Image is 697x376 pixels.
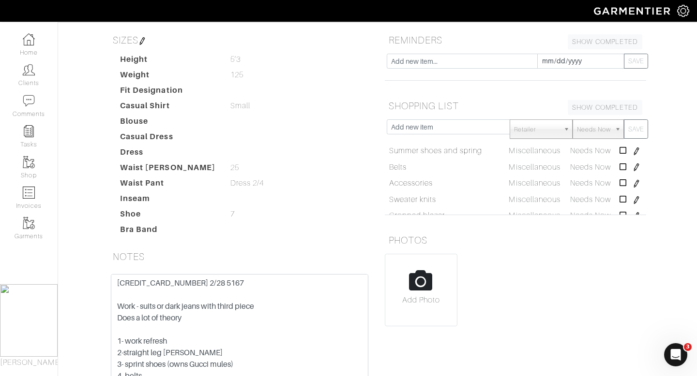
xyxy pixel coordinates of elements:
dt: Waist Pant [113,177,223,193]
span: Miscellaneous [509,163,561,172]
input: Add new item... [387,54,538,69]
h5: PHOTOS [385,231,646,250]
span: Miscellaneous [509,195,561,204]
span: Miscellaneous [509,146,561,155]
img: clients-icon-6bae9207a08558b7cb47a8932f037763ab4055f8c8b6bfacd5dc20c3e0201464.png [23,64,35,76]
span: 125 [230,69,243,81]
button: SAVE [624,54,648,69]
button: SAVE [624,119,648,139]
h5: REMINDERS [385,30,646,50]
img: dashboard-icon-dbcd8f5a0b271acd01030246c82b418ddd0df26cd7fceb0bd07c9910d44c42f6.png [23,33,35,45]
h5: NOTES [109,247,370,266]
a: Belts [389,161,407,173]
span: Needs Now [570,163,611,172]
h5: SHOPPING LIST [385,96,646,116]
span: Miscellaneous [509,211,561,220]
img: pen-cf24a1663064a2ec1b9c1bd2387e9de7a2fa800b781884d57f21acf72779bad2.png [633,163,640,171]
img: pen-cf24a1663064a2ec1b9c1bd2387e9de7a2fa800b781884d57f21acf72779bad2.png [633,147,640,155]
input: Add new item [387,119,510,134]
span: Retailer [514,120,560,139]
a: Sweater knits [389,194,437,205]
img: garments-icon-b7da505a4dc4fd61783c78ac3ca0ef83fa9d6f193b1c9dc38574b1d14d53ca28.png [23,156,35,168]
img: pen-cf24a1663064a2ec1b9c1bd2387e9de7a2fa800b781884d57f21acf72779bad2.png [633,196,640,204]
dt: Height [113,54,223,69]
a: SHOW COMPLETED [568,34,642,49]
dt: Weight [113,69,223,85]
img: reminder-icon-8004d30b9f0a5d33ae49ab947aed9ed385cf756f9e5892f1edd6e32f2345188e.png [23,125,35,137]
img: garments-icon-b7da505a4dc4fd61783c78ac3ca0ef83fa9d6f193b1c9dc38574b1d14d53ca28.png [23,217,35,229]
iframe: Intercom live chat [664,343,687,366]
span: Dress 2/4 [230,177,264,189]
dt: Bra Band [113,224,223,239]
a: SHOW COMPLETED [568,100,642,115]
dt: Shoe [113,208,223,224]
span: Needs Now [570,146,611,155]
img: pen-cf24a1663064a2ec1b9c1bd2387e9de7a2fa800b781884d57f21acf72779bad2.png [633,212,640,220]
img: pen-cf24a1663064a2ec1b9c1bd2387e9de7a2fa800b781884d57f21acf72779bad2.png [633,180,640,188]
dt: Dress [113,146,223,162]
span: Needs Now [570,211,611,220]
dt: Casual Dress [113,131,223,146]
img: orders-icon-0abe47150d42831381b5fb84f609e132dff9fe21cb692f30cb5eec754e2cba89.png [23,187,35,199]
span: 7 [230,208,235,220]
span: 5’3 [230,54,241,65]
span: Needs Now [570,195,611,204]
dt: Blouse [113,116,223,131]
dt: Inseam [113,193,223,208]
img: gear-icon-white-bd11855cb880d31180b6d7d6211b90ccbf57a29d726f0c71d8c61bd08dd39cc2.png [677,5,689,17]
img: comment-icon-a0a6a9ef722e966f86d9cbdc48e553b5cf19dbc54f86b18d962a5391bc8f6eb6.png [23,95,35,107]
img: garmentier-logo-header-white-b43fb05a5012e4ada735d5af1a66efaba907eab6374d6393d1fbf88cb4ef424d.png [589,2,677,19]
a: Summer shoes and spring [389,145,482,157]
img: pen-cf24a1663064a2ec1b9c1bd2387e9de7a2fa800b781884d57f21acf72779bad2.png [138,37,146,45]
dt: Fit Designation [113,85,223,100]
dt: Casual Shirt [113,100,223,116]
a: Accessories [389,177,433,189]
span: Needs Now [577,120,611,139]
span: 25 [230,162,239,174]
dt: Waist [PERSON_NAME] [113,162,223,177]
h5: SIZES [109,30,370,50]
a: Cropped blazer [389,210,445,221]
span: Needs Now [570,179,611,188]
span: Miscellaneous [509,179,561,188]
span: 3 [684,343,692,351]
span: Small [230,100,250,112]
